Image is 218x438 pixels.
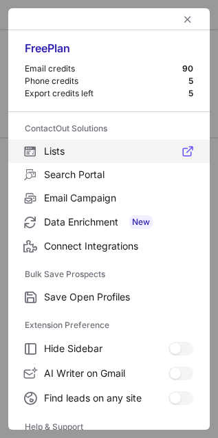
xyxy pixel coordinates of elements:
label: Bulk Save Prospects [25,263,193,285]
label: Find leads on any site [8,386,210,410]
label: AI Writer on Gmail [8,361,210,386]
label: Save Open Profiles [8,285,210,309]
label: ContactOut Solutions [25,118,193,140]
label: Hide Sidebar [8,336,210,361]
label: Data Enrichment New [8,210,210,234]
div: 5 [188,76,193,87]
div: Export credits left [25,88,188,99]
span: Hide Sidebar [44,342,168,355]
span: Connect Integrations [44,240,193,252]
label: Email Campaign [8,186,210,210]
span: Find leads on any site [44,392,168,404]
label: Help & Support [25,416,193,438]
div: Phone credits [25,76,188,87]
label: Extension Preference [25,314,193,336]
label: Connect Integrations [8,234,210,258]
span: Lists [44,145,193,157]
label: Search Portal [8,163,210,186]
span: Search Portal [44,168,193,181]
span: Data Enrichment [44,215,193,229]
div: 90 [182,63,193,74]
div: Free Plan [25,41,193,63]
div: Email credits [25,63,182,74]
span: AI Writer on Gmail [44,367,168,380]
span: Email Campaign [44,192,193,204]
span: Save Open Profiles [44,291,193,303]
label: Lists [8,140,210,163]
button: right-button [22,12,36,26]
div: 5 [188,88,193,99]
button: left-button [179,11,196,28]
span: New [129,215,153,229]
